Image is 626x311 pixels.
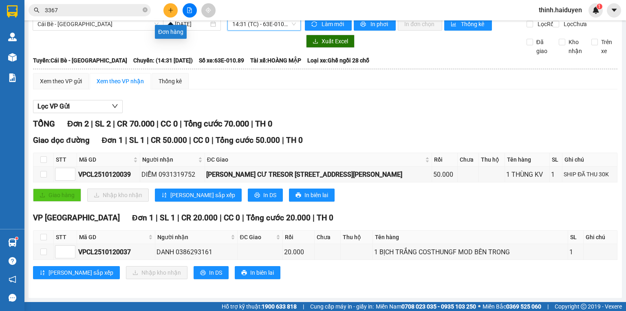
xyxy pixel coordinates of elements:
[569,247,582,257] div: 1
[306,35,355,48] button: downloadXuất Excel
[8,33,17,41] img: warehouse-icon
[304,191,328,200] span: In biên lai
[246,213,311,222] span: Tổng cước 20.000
[461,20,485,29] span: Thống kê
[313,38,318,45] span: download
[126,266,187,279] button: downloadNhập kho nhận
[532,5,589,15] span: thinh.haiduyen
[220,213,222,222] span: |
[175,20,208,29] input: 12/10/2025
[565,38,585,56] span: Kho nhận
[222,302,297,311] span: Hỗ trợ kỹ thuật:
[9,294,16,302] span: message
[584,231,617,244] th: Ghi chú
[91,119,93,129] span: |
[87,189,149,202] button: downloadNhập kho nhận
[147,136,149,145] span: |
[254,192,260,199] span: printer
[289,189,335,202] button: printerIn biên lai
[251,119,253,129] span: |
[564,170,616,179] div: SHIP ĐÃ THU 30K
[37,18,159,30] span: Cái Bè - Sài Gòn
[262,303,297,310] strong: 1900 633 818
[199,56,244,65] span: Số xe: 63E-010.89
[8,238,17,247] img: warehouse-icon
[370,20,389,29] span: In phơi
[360,21,367,28] span: printer
[7,5,18,18] img: logo-vxr
[97,77,144,86] div: Xem theo VP nhận
[40,270,45,276] span: sort-ascending
[157,233,229,242] span: Người nhận
[168,7,174,13] span: plus
[284,247,313,257] div: 20.000
[33,189,81,202] button: uploadGiao hàng
[479,153,505,167] th: Thu hộ
[374,247,566,257] div: 1 BỊCH TRẮNG COSTHUNGF MOD BÊN TRONG
[282,136,284,145] span: |
[15,237,18,240] sup: 1
[129,136,145,145] span: SL 1
[8,53,17,62] img: warehouse-icon
[67,119,89,129] span: Đơn 2
[184,119,249,129] span: Tổng cước 70.000
[78,169,139,180] div: VPCL2510120039
[433,169,456,180] div: 50.000
[373,231,568,244] th: Tên hàng
[79,155,132,164] span: Mã GD
[161,192,167,199] span: sort-ascending
[161,119,178,129] span: CC 0
[48,268,113,277] span: [PERSON_NAME] sắp xếp
[263,191,276,200] span: In DS
[40,77,82,86] div: Xem theo VP gửi
[506,303,541,310] strong: 0369 525 060
[95,119,111,129] span: SL 2
[235,266,280,279] button: printerIn biên lai
[286,136,303,145] span: TH 0
[232,18,296,30] span: 14:31 (TC) - 63E-010.89
[310,302,374,311] span: Cung cấp máy in - giấy in:
[33,119,55,129] span: TỔNG
[141,169,203,180] div: DIỄM 0931319752
[205,7,211,13] span: aim
[376,302,476,311] span: Miền Nam
[311,21,318,28] span: sync
[295,192,301,199] span: printer
[156,119,159,129] span: |
[200,270,206,276] span: printer
[255,119,272,129] span: TH 0
[315,231,340,244] th: Chưa
[283,231,315,244] th: Rồi
[113,119,115,129] span: |
[156,213,158,222] span: |
[78,247,154,257] div: VPCL2510120037
[209,268,222,277] span: In DS
[303,302,304,311] span: |
[458,153,478,167] th: Chưa
[159,77,182,86] div: Thống kê
[143,7,148,12] span: close-circle
[483,302,541,311] span: Miền Bắc
[550,153,562,167] th: SL
[155,189,242,202] button: sort-ascending[PERSON_NAME] sắp xếp
[598,4,601,9] span: 1
[322,20,345,29] span: Làm mới
[45,6,141,15] input: Tìm tên, số ĐT hoặc mã đơn
[354,18,396,31] button: printerIn phơi
[170,191,235,200] span: [PERSON_NAME] sắp xếp
[313,213,315,222] span: |
[611,7,618,14] span: caret-down
[156,247,236,257] div: DANH 0386293161
[163,3,178,18] button: plus
[77,244,155,260] td: VPCL2510120037
[193,136,209,145] span: CC 0
[9,257,16,265] span: question-circle
[54,153,77,167] th: STT
[533,38,553,56] span: Đã giao
[8,73,17,82] img: solution-icon
[183,3,197,18] button: file-add
[142,155,196,164] span: Người nhận
[180,119,182,129] span: |
[568,231,584,244] th: SL
[33,213,120,222] span: VP [GEOGRAPHIC_DATA]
